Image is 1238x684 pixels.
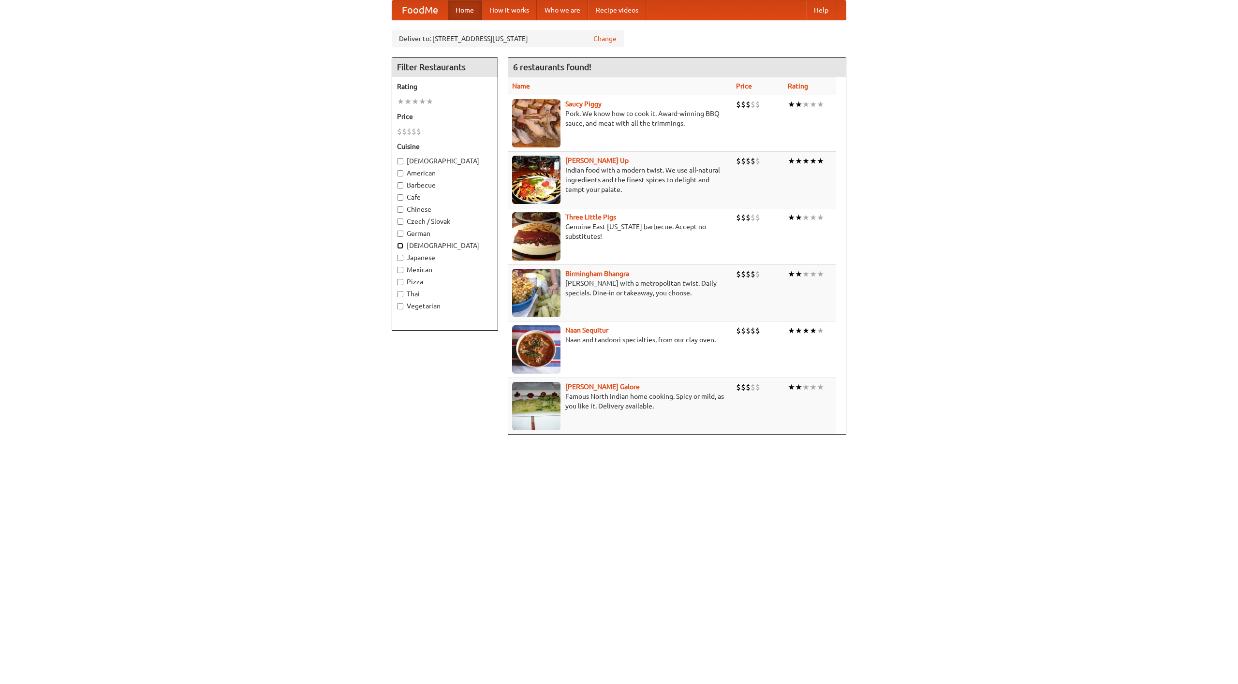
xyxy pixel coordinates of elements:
[512,382,560,430] img: currygalore.jpg
[795,99,802,110] li: ★
[397,289,493,299] label: Thai
[795,269,802,279] li: ★
[746,156,751,166] li: $
[588,0,646,20] a: Recipe videos
[565,383,640,391] a: [PERSON_NAME] Galore
[565,100,602,108] a: Saucy Piggy
[741,156,746,166] li: $
[736,99,741,110] li: $
[397,82,493,91] h5: Rating
[755,212,760,223] li: $
[402,126,407,137] li: $
[397,170,403,176] input: American
[512,156,560,204] img: curryup.jpg
[751,212,755,223] li: $
[741,212,746,223] li: $
[788,382,795,393] li: ★
[741,382,746,393] li: $
[802,325,810,336] li: ★
[397,142,493,151] h5: Cuisine
[802,269,810,279] li: ★
[755,325,760,336] li: $
[751,269,755,279] li: $
[404,96,412,107] li: ★
[788,99,795,110] li: ★
[565,157,629,164] a: [PERSON_NAME] Up
[512,82,530,90] a: Name
[736,212,741,223] li: $
[448,0,482,20] a: Home
[397,279,403,285] input: Pizza
[795,325,802,336] li: ★
[397,303,403,309] input: Vegetarian
[397,301,493,311] label: Vegetarian
[397,218,403,225] input: Czech / Slovak
[397,291,403,297] input: Thai
[741,325,746,336] li: $
[746,325,751,336] li: $
[736,156,741,166] li: $
[397,194,403,201] input: Cafe
[512,269,560,317] img: bhangra.jpg
[397,255,403,261] input: Japanese
[419,96,426,107] li: ★
[565,270,629,277] a: Birmingham Bhangra
[788,82,808,90] a: Rating
[397,180,493,190] label: Barbecue
[397,267,403,273] input: Mexican
[392,58,498,77] h4: Filter Restaurants
[751,99,755,110] li: $
[412,96,419,107] li: ★
[810,325,817,336] li: ★
[746,382,751,393] li: $
[802,99,810,110] li: ★
[397,158,403,164] input: [DEMOGRAPHIC_DATA]
[736,269,741,279] li: $
[736,82,752,90] a: Price
[746,212,751,223] li: $
[392,0,448,20] a: FoodMe
[751,382,755,393] li: $
[392,30,624,47] div: Deliver to: [STREET_ADDRESS][US_STATE]
[512,99,560,147] img: saucy.jpg
[397,241,493,250] label: [DEMOGRAPHIC_DATA]
[802,212,810,223] li: ★
[741,99,746,110] li: $
[817,269,824,279] li: ★
[397,156,493,166] label: [DEMOGRAPHIC_DATA]
[755,269,760,279] li: $
[795,382,802,393] li: ★
[397,192,493,202] label: Cafe
[397,265,493,275] label: Mexican
[482,0,537,20] a: How it works
[512,392,728,411] p: Famous North Indian home cooking. Spicy or mild, as you like it. Delivery available.
[788,212,795,223] li: ★
[397,168,493,178] label: American
[512,325,560,374] img: naansequitur.jpg
[397,243,403,249] input: [DEMOGRAPHIC_DATA]
[397,253,493,262] label: Japanese
[407,126,412,137] li: $
[810,99,817,110] li: ★
[788,325,795,336] li: ★
[565,326,608,334] a: Naan Sequitur
[397,182,403,189] input: Barbecue
[795,212,802,223] li: ★
[397,277,493,287] label: Pizza
[810,212,817,223] li: ★
[810,269,817,279] li: ★
[397,96,404,107] li: ★
[817,212,824,223] li: ★
[397,204,493,214] label: Chinese
[741,269,746,279] li: $
[751,325,755,336] li: $
[412,126,416,137] li: $
[426,96,433,107] li: ★
[537,0,588,20] a: Who we are
[565,213,616,221] a: Three Little Pigs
